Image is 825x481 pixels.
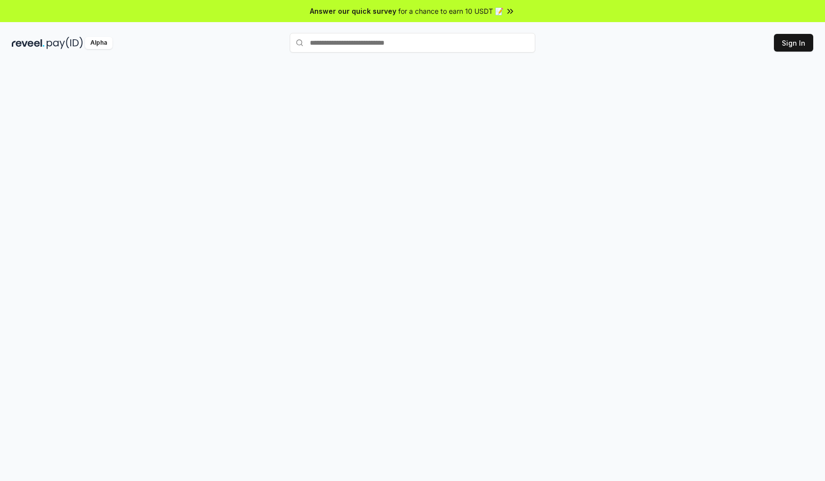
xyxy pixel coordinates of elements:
[12,37,45,49] img: reveel_dark
[85,37,112,49] div: Alpha
[398,6,503,16] span: for a chance to earn 10 USDT 📝
[310,6,396,16] span: Answer our quick survey
[47,37,83,49] img: pay_id
[774,34,813,52] button: Sign In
